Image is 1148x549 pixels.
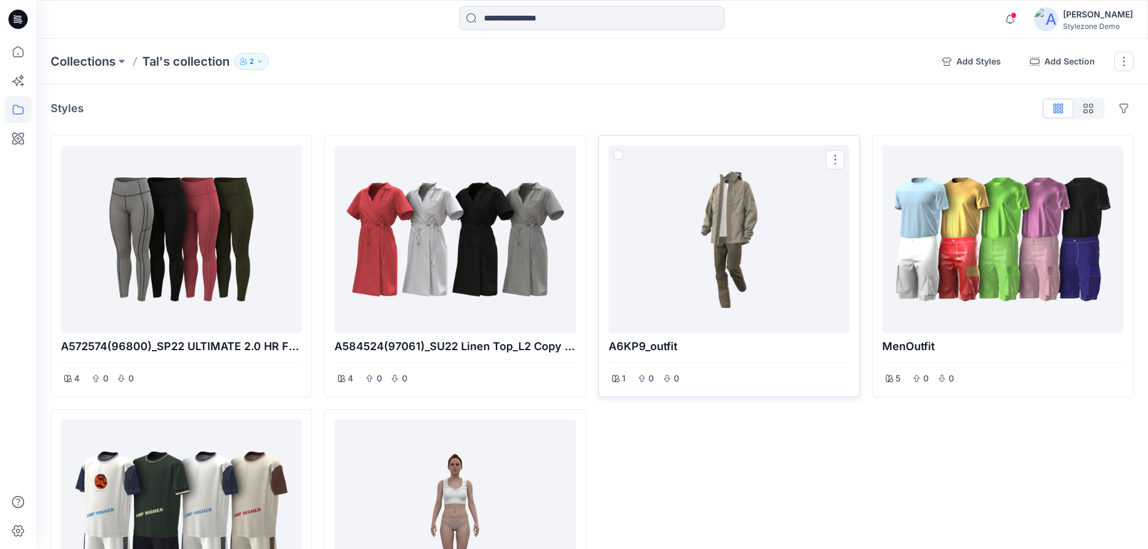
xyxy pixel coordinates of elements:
p: 0 [648,371,655,386]
button: Options [826,150,845,169]
div: MenOutfit500 [872,135,1134,397]
div: A6KP9_outfit100Options [598,135,860,397]
p: 0 [375,371,383,386]
button: Add Styles [932,52,1011,71]
p: Styles [51,100,84,117]
div: Stylezone Demo [1063,22,1133,31]
p: 0 [673,371,680,386]
p: A6KP9_outfit [609,338,850,355]
p: 0 [948,371,955,386]
button: Add Section [1020,52,1105,71]
p: Tal's collection [142,53,230,70]
p: 0 [401,371,408,386]
p: A572574(96800)_SP22 ULTIMATE 2.0 HR FULL LENGTH TIGHT- VER B - POWERMESH VPP [DATE] [61,338,302,355]
p: 0 [102,371,109,386]
p: 0 [127,371,134,386]
p: 4 [348,371,353,386]
div: [PERSON_NAME] [1063,7,1133,22]
img: avatar [1034,7,1058,31]
p: 1 [622,371,626,386]
button: Options [1114,99,1134,118]
div: A584524(97061)_SU22 Linen Top_L2 Copy VPP [DATE]400 [324,135,586,397]
p: A584524(97061)_SU22 Linen Top_L2 Copy VPP [DATE] [334,338,576,355]
p: 4 [74,371,80,386]
p: 2 [249,55,254,68]
a: Collections [51,53,116,70]
p: MenOutfit [882,338,1123,355]
p: 5 [896,371,900,386]
button: 2 [234,53,269,70]
p: 0 [923,371,930,386]
div: A572574(96800)_SP22 ULTIMATE 2.0 HR FULL LENGTH TIGHT- VER B - POWERMESH VPP [DATE]400 [51,135,312,397]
